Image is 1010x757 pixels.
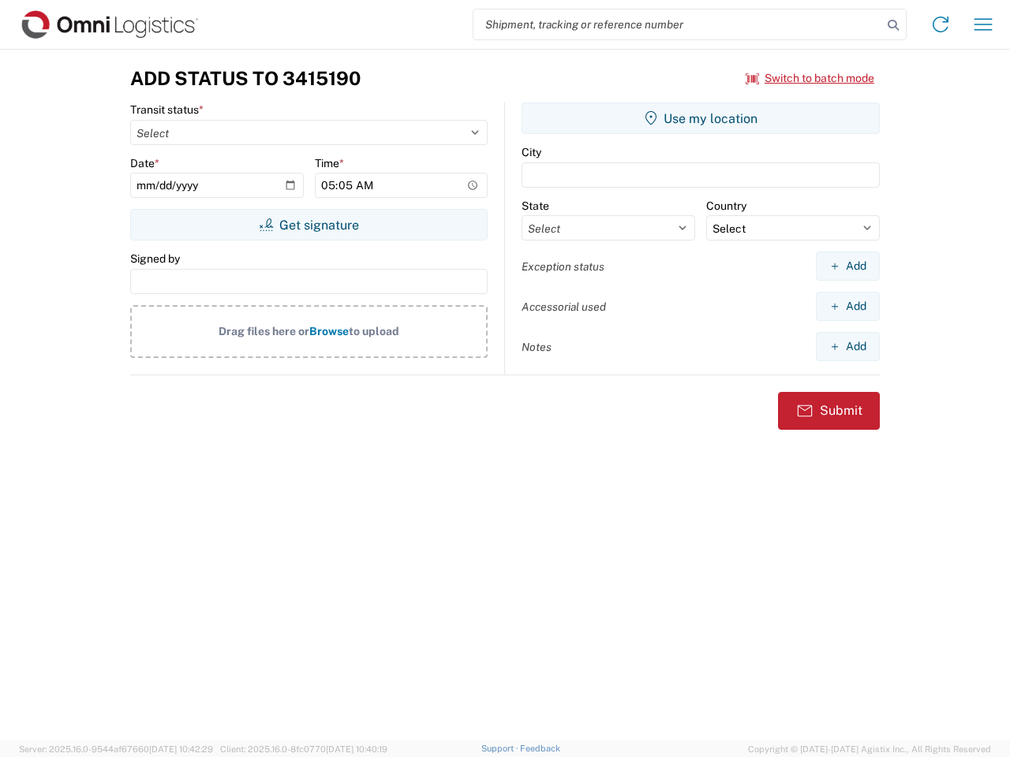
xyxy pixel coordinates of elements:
[522,145,541,159] label: City
[778,392,880,430] button: Submit
[130,209,488,241] button: Get signature
[746,65,874,91] button: Switch to batch mode
[522,199,549,213] label: State
[481,744,521,753] a: Support
[522,103,880,134] button: Use my location
[219,325,309,337] span: Drag files here or
[520,744,560,753] a: Feedback
[326,744,387,754] span: [DATE] 10:40:19
[816,332,880,361] button: Add
[149,744,213,754] span: [DATE] 10:42:29
[816,292,880,321] button: Add
[816,252,880,281] button: Add
[315,156,344,170] label: Time
[130,67,361,90] h3: Add Status to 3415190
[522,259,604,274] label: Exception status
[130,156,159,170] label: Date
[130,103,204,117] label: Transit status
[130,252,180,266] label: Signed by
[706,199,746,213] label: Country
[748,742,991,756] span: Copyright © [DATE]-[DATE] Agistix Inc., All Rights Reserved
[473,9,882,39] input: Shipment, tracking or reference number
[522,340,552,354] label: Notes
[522,300,606,314] label: Accessorial used
[220,744,387,754] span: Client: 2025.16.0-8fc0770
[309,325,349,337] span: Browse
[349,325,399,337] span: to upload
[19,744,213,754] span: Server: 2025.16.0-9544af67660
